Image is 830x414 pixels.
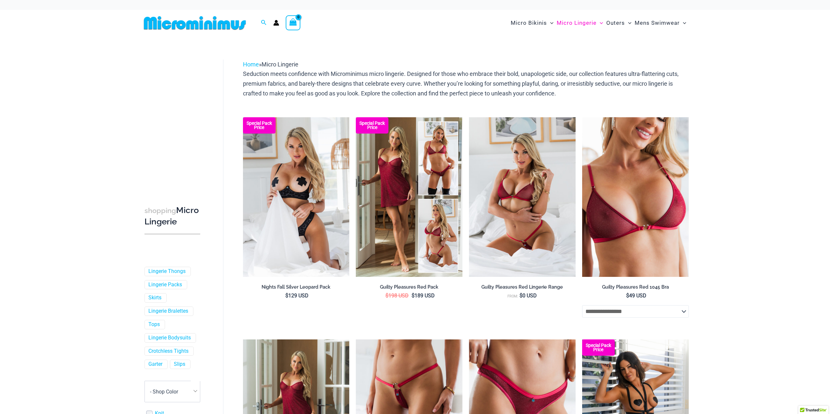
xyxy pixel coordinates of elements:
a: Nights Fall Silver Leopard 1036 Bra 6046 Thong 09v2 Nights Fall Silver Leopard 1036 Bra 6046 Thon... [243,117,350,277]
h2: Guilty Pleasures Red Pack [356,284,462,290]
span: $ [385,293,388,299]
bdi: 189 USD [412,293,435,299]
a: Lingerie Bodysuits [148,335,191,341]
bdi: 49 USD [626,293,646,299]
span: Mens Swimwear [635,15,680,31]
nav: Site Navigation [508,12,689,34]
b: Special Pack Price [582,343,615,352]
img: Nights Fall Silver Leopard 1036 Bra 6046 Thong 09v2 [243,117,350,277]
a: Lingerie Thongs [148,268,186,275]
a: Guilty Pleasures Red Collection Pack F Guilty Pleasures Red Collection Pack BGuilty Pleasures Red... [356,117,462,277]
bdi: 129 USD [285,293,309,299]
a: Guilty Pleasures Red 1045 Bra 689 Micro 05Guilty Pleasures Red 1045 Bra 689 Micro 06Guilty Pleasu... [469,117,576,277]
p: Seduction meets confidence with Microminimus micro lingerie. Designed for those who embrace their... [243,69,689,98]
bdi: 0 USD [520,293,537,299]
a: Home [243,61,259,68]
span: Menu Toggle [625,15,631,31]
a: Guilty Pleasures Red Pack [356,284,462,293]
a: Guilty Pleasures Red 1045 Bra 01Guilty Pleasures Red 1045 Bra 02Guilty Pleasures Red 1045 Bra 02 [582,117,689,277]
a: Lingerie Bralettes [148,308,188,315]
b: Special Pack Price [243,121,276,130]
span: Micro Bikinis [511,15,547,31]
h2: Nights Fall Silver Leopard Pack [243,284,350,290]
span: - Shop Color [145,381,200,402]
span: - Shop Color [150,389,178,395]
img: MM SHOP LOGO FLAT [141,16,249,30]
span: $ [626,293,629,299]
span: Menu Toggle [547,15,553,31]
a: Tops [148,321,160,328]
a: Lingerie Packs [148,281,182,288]
a: Micro LingerieMenu ToggleMenu Toggle [555,13,605,33]
a: Search icon link [261,19,267,27]
a: Garter [148,361,162,368]
span: From: [507,294,518,298]
span: - Shop Color [144,381,200,402]
h2: Guilty Pleasures Red Lingerie Range [469,284,576,290]
a: Nights Fall Silver Leopard Pack [243,284,350,293]
a: OutersMenu ToggleMenu Toggle [605,13,633,33]
a: Account icon link [273,20,279,26]
img: Guilty Pleasures Red Collection Pack F [356,117,462,277]
img: Guilty Pleasures Red 1045 Bra 01 [582,117,689,277]
iframe: TrustedSite Certified [144,54,203,185]
span: Micro Lingerie [557,15,596,31]
span: shopping [144,207,176,215]
h2: Guilty Pleasures Red 1045 Bra [582,284,689,290]
a: Slips [174,361,185,368]
h3: Micro Lingerie [144,205,200,227]
a: Guilty Pleasures Red 1045 Bra [582,284,689,293]
a: Micro BikinisMenu ToggleMenu Toggle [509,13,555,33]
a: Skirts [148,294,161,301]
span: $ [412,293,415,299]
img: Guilty Pleasures Red 1045 Bra 689 Micro 05 [469,117,576,277]
bdi: 198 USD [385,293,409,299]
a: View Shopping Cart, empty [286,15,301,30]
a: Mens SwimwearMenu ToggleMenu Toggle [633,13,688,33]
span: $ [520,293,522,299]
a: Guilty Pleasures Red Lingerie Range [469,284,576,293]
b: Special Pack Price [356,121,388,130]
a: Crotchless Tights [148,348,189,355]
span: Micro Lingerie [262,61,298,68]
span: Menu Toggle [680,15,686,31]
span: $ [285,293,288,299]
span: Outers [606,15,625,31]
span: » [243,61,298,68]
span: Menu Toggle [596,15,603,31]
